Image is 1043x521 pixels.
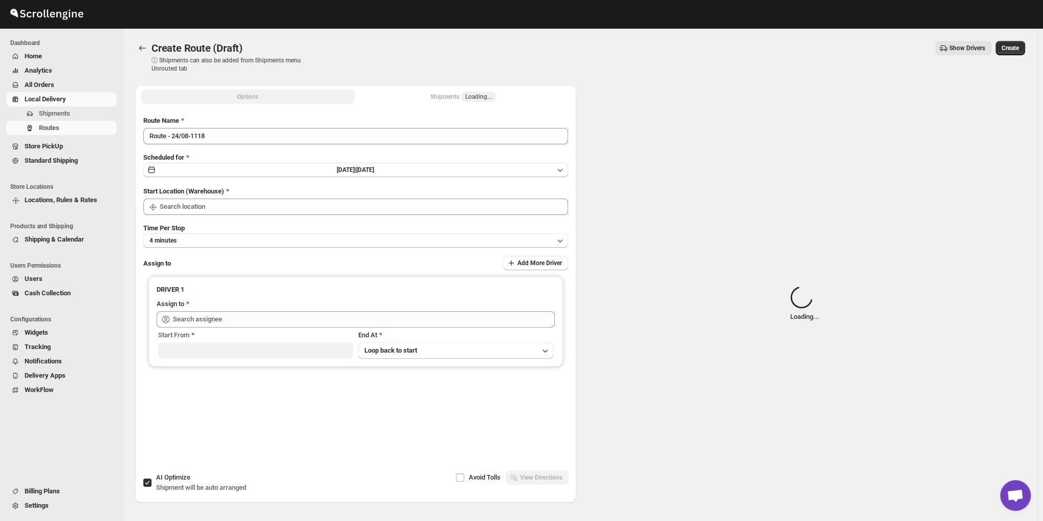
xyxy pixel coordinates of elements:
[6,78,117,92] button: All Orders
[517,259,562,267] span: Add More Driver
[25,196,97,204] span: Locations, Rules & Rates
[25,52,42,60] span: Home
[25,289,71,297] span: Cash Collection
[25,343,51,351] span: Tracking
[143,233,568,248] button: 4 minutes
[151,42,243,54] span: Create Route (Draft)
[237,93,258,101] span: Options
[6,484,117,498] button: Billing Plans
[430,92,496,102] div: Shipments
[156,484,246,491] span: Shipment will be auto arranged
[25,329,48,336] span: Widgets
[6,340,117,354] button: Tracking
[39,110,70,117] span: Shipments
[135,107,576,447] div: All Route Options
[790,286,819,322] div: Loading...
[358,330,553,340] div: End At
[143,154,184,161] span: Scheduled for
[6,49,117,63] button: Home
[6,121,117,135] button: Routes
[6,63,117,78] button: Analytics
[6,232,117,247] button: Shipping & Calendar
[6,272,117,286] button: Users
[358,342,553,359] button: Loop back to start
[143,117,179,124] span: Route Name
[25,67,52,74] span: Analytics
[25,487,60,495] span: Billing Plans
[157,285,555,295] h3: DRIVER 1
[6,106,117,121] button: Shipments
[39,124,59,132] span: Routes
[151,56,313,73] p: ⓘ Shipments can also be added from Shipments menu Unrouted tab
[6,325,117,340] button: Widgets
[173,311,555,328] input: Search assignee
[6,354,117,368] button: Notifications
[25,142,63,150] span: Store PickUp
[337,166,356,173] span: [DATE] |
[503,256,568,270] button: Add More Driver
[10,222,118,230] span: Products and Shipping
[10,262,118,270] span: Users Permissions
[357,90,570,104] button: Selected Shipments
[465,93,492,101] span: Loading...
[469,473,501,481] span: Avoid Tolls
[25,235,84,243] span: Shipping & Calendar
[6,286,117,300] button: Cash Collection
[135,41,149,55] button: Routes
[157,299,184,309] div: Assign to
[156,473,190,481] span: AI Optimize
[25,502,49,509] span: Settings
[143,187,224,195] span: Start Location (Warehouse)
[25,275,42,283] span: Users
[935,41,991,55] button: Show Drivers
[364,346,417,354] span: Loop back to start
[1002,44,1019,52] span: Create
[25,95,66,103] span: Local Delivery
[25,372,66,379] span: Delivery Apps
[141,90,355,104] button: All Route Options
[6,383,117,397] button: WorkFlow
[949,44,985,52] span: Show Drivers
[6,193,117,207] button: Locations, Rules & Rates
[25,157,78,164] span: Standard Shipping
[160,199,568,215] input: Search location
[6,368,117,383] button: Delivery Apps
[158,331,189,339] span: Start From
[1000,480,1031,511] a: Open chat
[25,357,62,365] span: Notifications
[356,166,374,173] span: [DATE]
[995,41,1025,55] button: Create
[10,315,118,323] span: Configurations
[143,259,171,267] span: Assign to
[10,183,118,191] span: Store Locations
[143,163,568,177] button: [DATE]|[DATE]
[6,498,117,513] button: Settings
[143,128,568,144] input: Eg: Bengaluru Route
[149,236,177,245] span: 4 minutes
[10,39,118,47] span: Dashboard
[25,81,54,89] span: All Orders
[143,224,185,232] span: Time Per Stop
[25,386,54,394] span: WorkFlow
